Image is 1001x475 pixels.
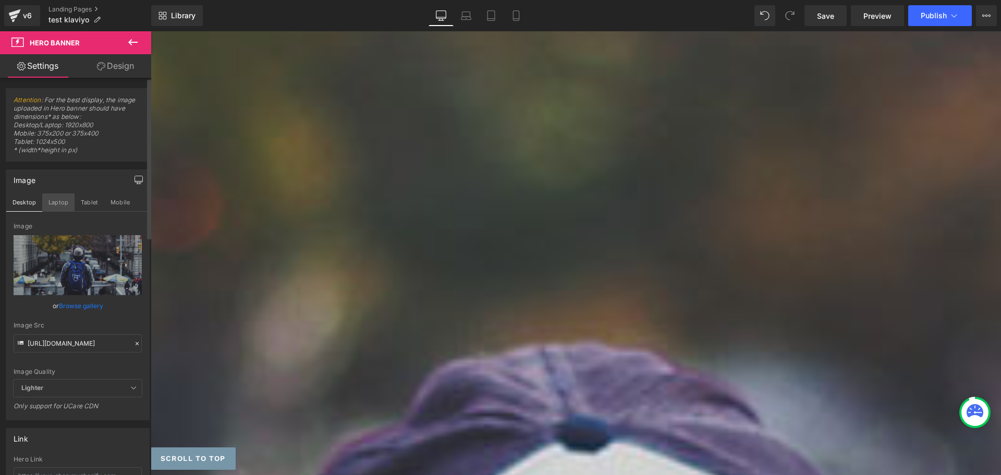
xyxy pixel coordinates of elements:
[14,334,142,352] input: Link
[171,11,196,20] span: Library
[908,5,972,26] button: Publish
[48,5,151,14] a: Landing Pages
[6,193,42,211] button: Desktop
[14,300,142,311] div: or
[14,170,35,185] div: Image
[10,422,75,433] span: scroll to top
[429,5,454,26] a: Desktop
[14,96,41,104] a: Attention
[779,5,800,26] button: Redo
[151,5,203,26] a: New Library
[817,10,834,21] span: Save
[14,322,142,329] div: Image Src
[976,5,997,26] button: More
[14,368,142,375] div: Image Quality
[42,193,75,211] button: Laptop
[754,5,775,26] button: Undo
[14,96,142,161] span: : For the best display, the image uploaded in Hero banner should have dimensions* as below: Deskt...
[21,9,34,22] div: v6
[921,11,947,20] span: Publish
[504,5,529,26] a: Mobile
[78,54,153,78] a: Design
[104,193,136,211] button: Mobile
[14,402,142,417] div: Only support for UCare CDN
[4,5,40,26] a: v6
[75,193,104,211] button: Tablet
[851,5,904,26] a: Preview
[30,39,80,47] span: Hero Banner
[479,5,504,26] a: Tablet
[863,10,892,21] span: Preview
[14,223,142,230] div: Image
[14,429,28,443] div: Link
[454,5,479,26] a: Laptop
[14,456,142,463] div: Hero Link
[48,16,89,24] span: test klaviyo
[59,297,103,315] a: Browse gallery
[21,384,43,392] b: Lighter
